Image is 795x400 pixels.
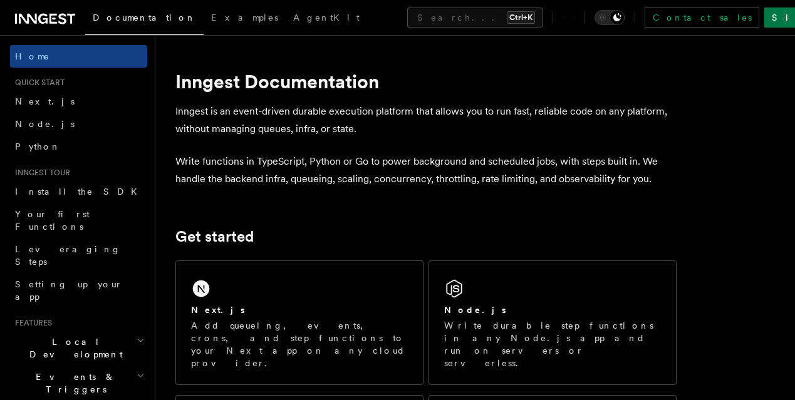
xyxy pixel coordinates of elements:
a: Node.jsWrite durable step functions in any Node.js app and run on servers or serverless. [429,260,677,385]
a: Your first Functions [10,203,147,238]
span: Home [15,50,50,63]
h2: Node.js [444,304,506,316]
p: Add queueing, events, crons, and step functions to your Next app on any cloud provider. [191,319,408,369]
span: AgentKit [293,13,360,23]
p: Inngest is an event-driven durable execution platform that allows you to run fast, reliable code ... [175,103,677,138]
a: Contact sales [645,8,759,28]
a: Node.js [10,113,147,135]
a: Setting up your app [10,273,147,308]
span: Setting up your app [15,279,123,302]
a: AgentKit [286,4,367,34]
span: Node.js [15,119,75,129]
a: Next.js [10,90,147,113]
span: Features [10,318,52,328]
button: Search...Ctrl+K [407,8,543,28]
kbd: Ctrl+K [507,11,535,24]
a: Leveraging Steps [10,238,147,273]
span: Examples [211,13,278,23]
span: Documentation [93,13,196,23]
a: Python [10,135,147,158]
a: Documentation [85,4,204,35]
span: Install the SDK [15,187,145,197]
span: Your first Functions [15,209,90,232]
h2: Next.js [191,304,245,316]
h1: Inngest Documentation [175,70,677,93]
button: Local Development [10,331,147,366]
a: Examples [204,4,286,34]
a: Get started [175,228,254,245]
a: Home [10,45,147,68]
button: Toggle dark mode [595,10,625,25]
span: Quick start [10,78,65,88]
p: Write durable step functions in any Node.js app and run on servers or serverless. [444,319,661,369]
span: Local Development [10,336,137,361]
span: Python [15,141,61,151]
span: Events & Triggers [10,371,137,396]
a: Next.jsAdd queueing, events, crons, and step functions to your Next app on any cloud provider. [175,260,423,385]
a: Install the SDK [10,180,147,203]
span: Next.js [15,96,75,106]
p: Write functions in TypeScript, Python or Go to power background and scheduled jobs, with steps bu... [175,153,677,188]
span: Inngest tour [10,168,70,178]
span: Leveraging Steps [15,244,121,267]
